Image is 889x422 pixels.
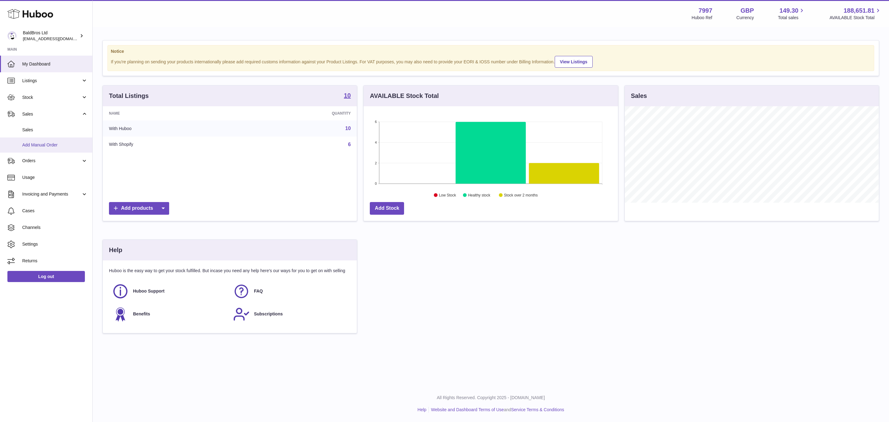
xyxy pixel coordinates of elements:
[240,106,357,120] th: Quantity
[778,6,805,21] a: 149.30 Total sales
[370,202,404,215] a: Add Stock
[22,127,88,133] span: Sales
[22,175,88,180] span: Usage
[699,6,712,15] strong: 7997
[254,311,283,317] span: Subscriptions
[370,92,439,100] h3: AVAILABLE Stock Total
[829,6,882,21] a: 188,651.81 AVAILABLE Stock Total
[112,306,227,323] a: Benefits
[22,78,81,84] span: Listings
[431,407,504,412] a: Website and Dashboard Terms of Use
[778,15,805,21] span: Total sales
[23,36,91,41] span: [EMAIL_ADDRESS][DOMAIN_NAME]
[98,395,884,401] p: All Rights Reserved. Copyright 2025 - [DOMAIN_NAME]
[111,55,871,68] div: If you're planning on sending your products internationally please add required customs informati...
[254,288,263,294] span: FAQ
[7,271,85,282] a: Log out
[375,120,377,124] text: 6
[344,92,351,100] a: 10
[375,161,377,165] text: 2
[22,111,81,117] span: Sales
[779,6,798,15] span: 149.30
[375,141,377,144] text: 4
[109,92,149,100] h3: Total Listings
[23,30,78,42] div: BaldBros Ltd
[511,407,564,412] a: Service Terms & Conditions
[348,142,351,147] a: 6
[103,137,240,153] td: With Shopify
[233,283,348,300] a: FAQ
[112,283,227,300] a: Huboo Support
[829,15,882,21] span: AVAILABLE Stock Total
[109,268,351,274] p: Huboo is the easy way to get your stock fulfilled. But incase you need any help here's our ways f...
[133,311,150,317] span: Benefits
[737,15,754,21] div: Currency
[109,202,169,215] a: Add products
[103,120,240,137] td: With Huboo
[7,31,17,40] img: internalAdmin-7997@internal.huboo.com
[844,6,874,15] span: 188,651.81
[22,95,81,100] span: Stock
[22,225,88,230] span: Channels
[22,61,88,67] span: My Dashboard
[22,142,88,148] span: Add Manual Order
[22,191,81,197] span: Invoicing and Payments
[439,193,456,197] text: Low Stock
[631,92,647,100] h3: Sales
[233,306,348,323] a: Subscriptions
[133,288,165,294] span: Huboo Support
[344,92,351,99] strong: 10
[22,258,88,264] span: Returns
[375,182,377,185] text: 0
[109,246,122,254] h3: Help
[111,49,871,54] strong: Notice
[418,407,427,412] a: Help
[555,56,593,68] a: View Listings
[22,158,81,164] span: Orders
[468,193,491,197] text: Healthy stock
[504,193,538,197] text: Stock over 2 months
[429,407,564,413] li: and
[692,15,712,21] div: Huboo Ref
[345,126,351,131] a: 10
[103,106,240,120] th: Name
[22,208,88,214] span: Cases
[22,241,88,247] span: Settings
[741,6,754,15] strong: GBP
